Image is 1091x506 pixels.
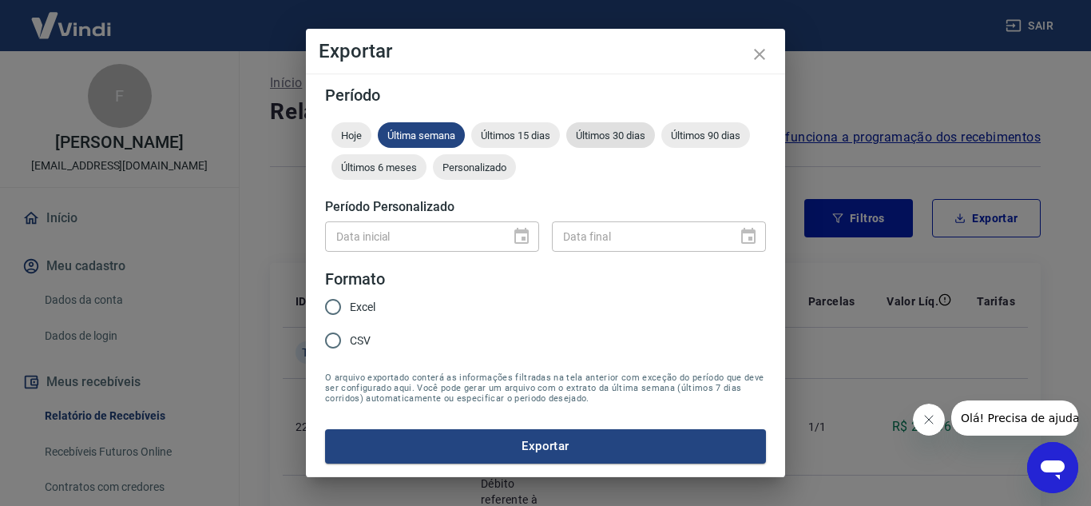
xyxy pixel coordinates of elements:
span: Última semana [378,129,465,141]
iframe: Botão para abrir a janela de mensagens [1027,442,1078,493]
input: DD/MM/YYYY [552,221,726,251]
div: Últimos 15 dias [471,122,560,148]
span: O arquivo exportado conterá as informações filtradas na tela anterior com exceção do período que ... [325,373,766,404]
div: Últimos 90 dias [661,122,750,148]
button: Exportar [325,429,766,463]
input: DD/MM/YYYY [325,221,499,251]
span: CSV [350,333,371,349]
span: Últimos 30 dias [566,129,655,141]
h5: Período Personalizado [325,199,766,215]
h4: Exportar [319,42,772,61]
div: Personalizado [433,154,516,180]
iframe: Fechar mensagem [913,404,945,436]
h5: Período [325,87,766,103]
span: Hoje [331,129,371,141]
div: Hoje [331,122,371,148]
span: Olá! Precisa de ajuda? [10,11,134,24]
span: Últimos 6 meses [331,161,426,173]
div: Última semana [378,122,465,148]
div: Últimos 6 meses [331,154,426,180]
button: close [740,35,779,74]
span: Últimos 90 dias [661,129,750,141]
legend: Formato [325,268,385,291]
span: Últimos 15 dias [471,129,560,141]
span: Personalizado [433,161,516,173]
span: Excel [350,299,375,316]
div: Últimos 30 dias [566,122,655,148]
iframe: Mensagem da empresa [951,400,1078,436]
